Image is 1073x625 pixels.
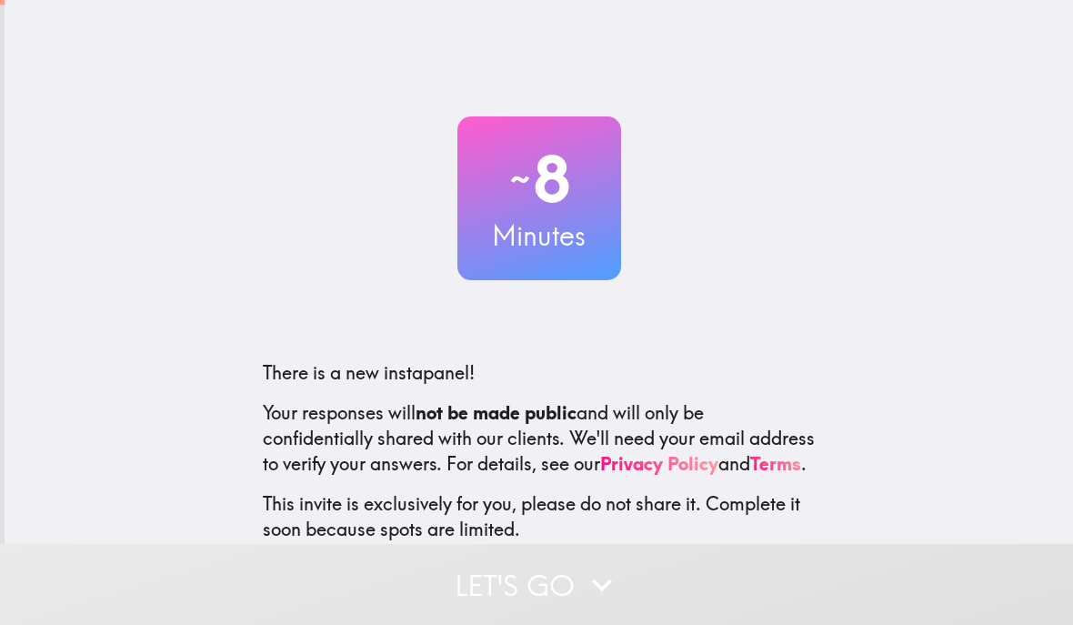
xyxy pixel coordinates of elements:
span: There is a new instapanel! [263,361,475,384]
p: Your responses will and will only be confidentially shared with our clients. We'll need your emai... [263,400,816,477]
span: ~ [507,152,533,207]
a: Privacy Policy [600,452,718,475]
h2: 8 [457,142,621,217]
b: not be made public [416,401,577,424]
h3: Minutes [457,217,621,255]
p: This invite is exclusively for you, please do not share it. Complete it soon because spots are li... [263,491,816,542]
a: Terms [750,452,801,475]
